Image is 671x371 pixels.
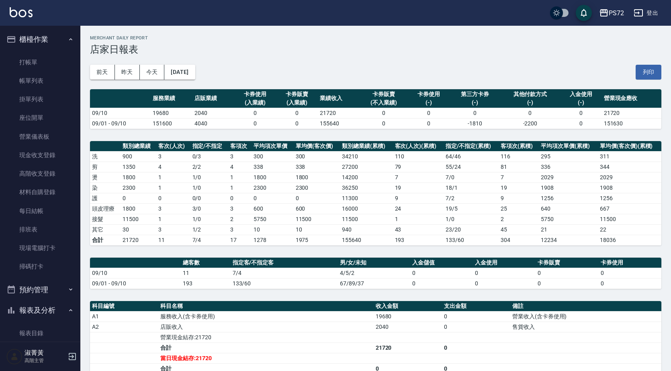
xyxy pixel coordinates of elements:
a: 高階收支登錄 [3,164,77,183]
td: 09/01 - 09/10 [90,118,151,129]
td: 940 [340,224,393,235]
td: 頭皮理療 [90,203,121,214]
td: 3 / 0 [190,203,229,214]
td: 0 / 0 [190,193,229,203]
td: 2 [499,214,539,224]
th: 指定/不指定(累積) [444,141,499,152]
th: 平均項次單價(累積) [539,141,598,152]
td: 0 [450,108,500,118]
td: 193 [181,278,230,289]
a: 帳單列表 [3,72,77,90]
td: 1800 [294,172,340,182]
td: 2300 [294,182,340,193]
td: 338 [252,162,294,172]
td: 7 [499,172,539,182]
td: 667 [598,203,661,214]
td: 1800 [121,172,156,182]
div: 入金使用 [562,90,600,98]
td: 0 [408,118,450,129]
td: 24 [393,203,444,214]
td: 64 / 46 [444,151,499,162]
button: 預約管理 [3,279,77,300]
td: 151600 [151,118,192,129]
td: 0 [599,278,661,289]
th: 客次(人次) [156,141,190,152]
th: 入金使用 [473,258,536,268]
h3: 店家日報表 [90,44,661,55]
td: 45 [499,224,539,235]
th: 卡券販賣 [536,258,598,268]
div: (-) [502,98,558,107]
th: 類別總業績(累積) [340,141,393,152]
td: 11500 [340,214,393,224]
td: -2200 [500,118,560,129]
td: 1350 [121,162,156,172]
th: 指定客/不指定客 [231,258,338,268]
td: 7/4 [190,235,229,245]
td: 0 [599,268,661,278]
td: 14200 [340,172,393,182]
td: 23 / 20 [444,224,499,235]
div: 卡券販賣 [278,90,316,98]
td: 19680 [151,108,192,118]
th: 科目編號 [90,301,158,312]
td: 0 [408,108,450,118]
th: 支出金額 [442,301,510,312]
td: 1278 [252,235,294,245]
td: 900 [121,151,156,162]
h5: 淑菁黃 [25,349,65,357]
div: (入業績) [236,98,274,107]
td: 21720 [318,108,360,118]
td: 67/89/37 [338,278,410,289]
td: 1908 [539,182,598,193]
th: 備註 [510,301,661,312]
img: Person [6,348,23,365]
td: 311 [598,151,661,162]
td: 16000 [340,203,393,214]
td: 1 [156,172,190,182]
td: 640 [539,203,598,214]
td: 營業現金結存:21720 [158,332,374,342]
td: 營業收入(含卡券使用) [510,311,661,322]
td: 3 [228,151,252,162]
td: 19 [499,182,539,193]
td: 344 [598,162,661,172]
button: 今天 [140,65,165,80]
td: 0 [473,278,536,289]
div: 第三方卡券 [452,90,498,98]
td: 1 [228,182,252,193]
a: 每日結帳 [3,202,77,220]
td: 81 [499,162,539,172]
table: a dense table [90,258,661,289]
td: 1 [393,214,444,224]
td: A1 [90,311,158,322]
td: 當日現金結存:21720 [158,353,374,363]
td: 18036 [598,235,661,245]
td: 133/60 [231,278,338,289]
td: 0 [473,268,536,278]
td: 7 / 2 [444,193,499,203]
td: 21720 [602,108,661,118]
th: 服務業績 [151,89,192,108]
td: 4 [156,162,190,172]
td: 27200 [340,162,393,172]
td: 12234 [539,235,598,245]
td: 剪 [90,162,121,172]
td: 11500 [598,214,661,224]
td: 9 [499,193,539,203]
td: 1 [156,214,190,224]
th: 客次(人次)(累積) [393,141,444,152]
td: 1 / 0 [190,214,229,224]
td: 2 [228,214,252,224]
div: (-) [452,98,498,107]
td: 21720 [121,235,156,245]
td: 11 [181,268,230,278]
td: 3 [156,203,190,214]
td: 合計 [158,342,374,353]
a: 掃碼打卡 [3,257,77,276]
td: 22 [598,224,661,235]
td: 0 [156,193,190,203]
td: 0 [276,108,318,118]
button: 櫃檯作業 [3,29,77,50]
td: 34210 [340,151,393,162]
